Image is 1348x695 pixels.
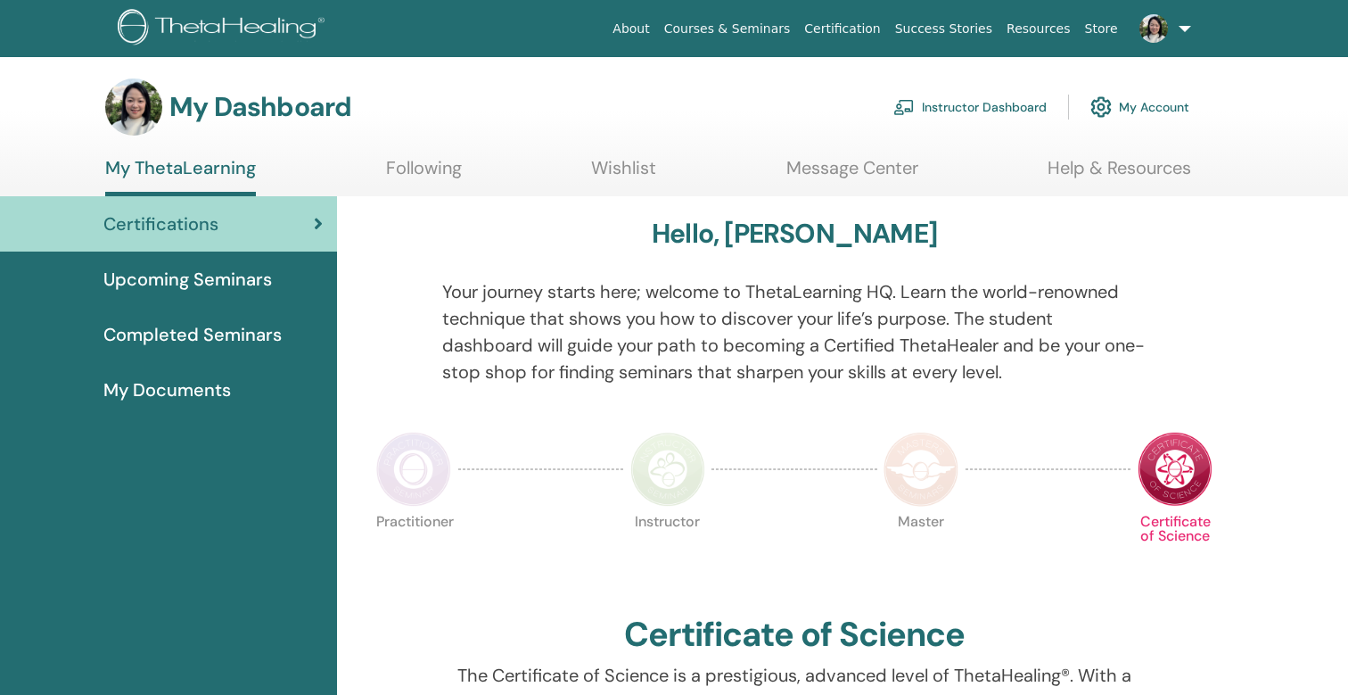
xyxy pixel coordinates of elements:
[1138,515,1212,590] p: Certificate of Science
[118,9,331,49] img: logo.png
[103,321,282,348] span: Completed Seminars
[376,515,451,590] p: Practitioner
[386,157,462,192] a: Following
[652,218,937,250] h3: Hello, [PERSON_NAME]
[893,99,915,115] img: chalkboard-teacher.svg
[999,12,1078,46] a: Resources
[376,432,451,507] img: Practitioner
[1048,157,1191,192] a: Help & Resources
[657,12,798,46] a: Courses & Seminars
[105,79,162,136] img: default.jpg
[893,87,1047,127] a: Instructor Dashboard
[105,157,256,196] a: My ThetaLearning
[630,432,705,507] img: Instructor
[103,266,272,293] span: Upcoming Seminars
[1078,12,1125,46] a: Store
[888,12,999,46] a: Success Stories
[1138,432,1212,507] img: Certificate of Science
[797,12,887,46] a: Certification
[442,278,1147,385] p: Your journey starts here; welcome to ThetaLearning HQ. Learn the world-renowned technique that sh...
[1090,92,1112,122] img: cog.svg
[169,91,351,123] h3: My Dashboard
[884,432,958,507] img: Master
[624,615,965,656] h2: Certificate of Science
[591,157,656,192] a: Wishlist
[605,12,656,46] a: About
[884,515,958,590] p: Master
[1139,14,1168,43] img: default.jpg
[1090,87,1189,127] a: My Account
[103,376,231,403] span: My Documents
[786,157,918,192] a: Message Center
[103,211,218,237] span: Certifications
[630,515,705,590] p: Instructor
